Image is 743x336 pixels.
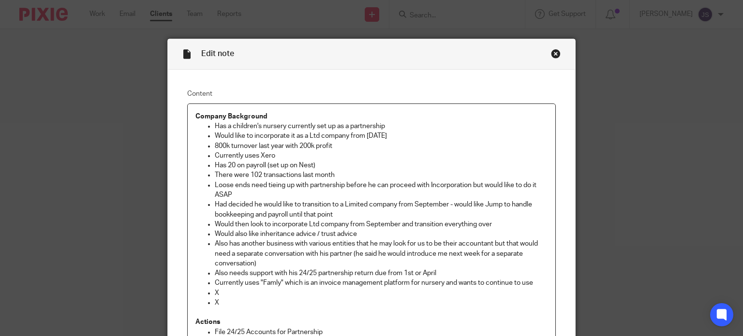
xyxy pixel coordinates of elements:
[215,151,548,161] p: Currently uses Xero
[215,170,548,180] p: There were 102 transactions last month
[215,141,548,151] p: 800k turnover last year with 200k profit
[195,113,267,120] strong: Company Background
[215,180,548,200] p: Loose ends need tieing up with partnership before he can proceed with Incorporation but would lik...
[215,131,548,141] p: Would like to incorporate it as a Ltd company from [DATE]
[187,89,556,99] label: Content
[215,200,548,219] p: Had decided he would like to transition to a Limited company from September - would like Jump to ...
[215,298,548,307] p: X
[215,229,548,239] p: Would also like inheritance advice / trust advice
[215,288,548,298] p: X
[215,121,548,131] p: Has a children's nursery currently set up as a partnership
[215,268,548,278] p: Also needs support with his 24/25 partnership return due from 1st or April
[201,50,234,58] span: Edit note
[215,239,548,268] p: Also has another business with various entities that he may look for us to be their accountant bu...
[551,49,561,58] div: Close this dialog window
[215,219,548,229] p: Would then look to incorporate Ltd company from September and transition everything over
[195,319,220,325] strong: Actions
[215,278,548,288] p: Currently uses "Famly" which is an invoice management platform for nursery and wants to continue ...
[215,161,548,170] p: Has 20 on payroll (set up on Nest)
